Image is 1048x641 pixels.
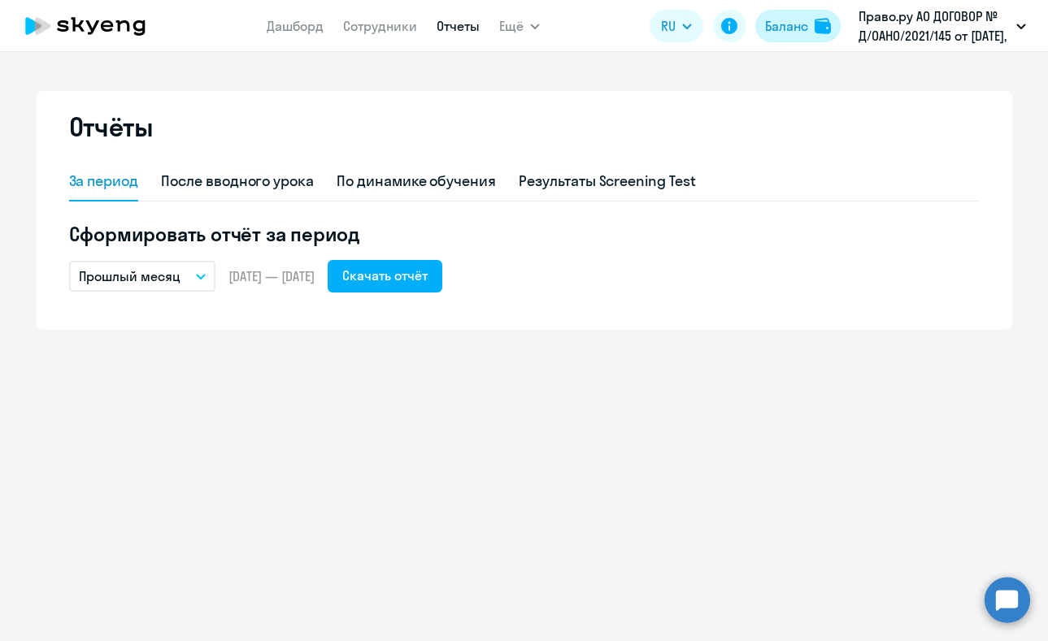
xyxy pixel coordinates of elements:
p: Прошлый месяц [79,266,180,286]
div: Баланс [765,16,808,36]
div: По динамике обучения [337,171,496,192]
a: Отчеты [437,18,480,34]
div: После вводного урока [161,171,314,192]
span: RU [661,16,676,36]
button: Ещё [499,10,540,42]
div: Скачать отчёт [342,266,428,285]
p: Право.ру АО ДОГОВОР № Д/OAHO/2021/145 от [DATE], ПРАВО.РУ, АО [859,6,1010,45]
button: Скачать отчёт [328,260,442,292]
button: Право.ру АО ДОГОВОР № Д/OAHO/2021/145 от [DATE], ПРАВО.РУ, АО [850,6,1034,45]
span: Ещё [499,16,524,36]
button: Балансbalance [755,10,841,42]
span: [DATE] — [DATE] [228,267,315,285]
a: Дашборд [267,18,324,34]
button: Прошлый месяц [69,261,215,292]
button: RU [650,10,703,42]
a: Сотрудники [343,18,417,34]
h5: Сформировать отчёт за период [69,221,980,247]
div: Результаты Screening Test [519,171,696,192]
img: balance [815,18,831,34]
h2: Отчёты [69,110,154,143]
div: За период [69,171,139,192]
